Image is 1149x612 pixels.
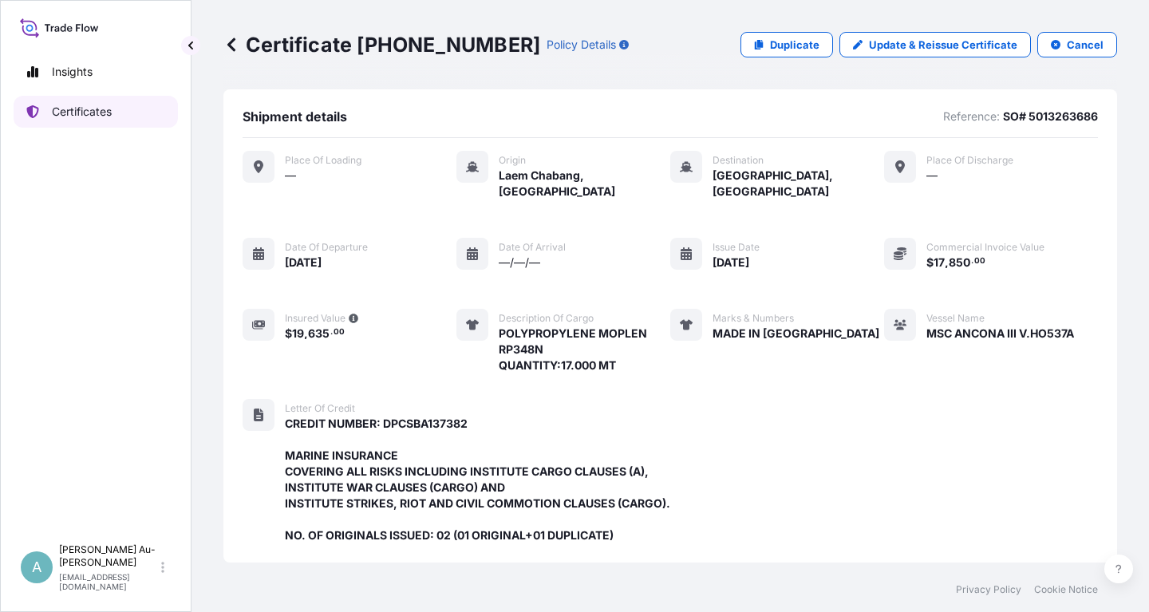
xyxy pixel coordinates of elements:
span: 19 [292,328,304,339]
span: MSC ANCONA III V.HO537A [926,326,1074,342]
span: 00 [334,330,345,335]
span: MADE IN [GEOGRAPHIC_DATA] [713,326,879,342]
p: Insights [52,64,93,80]
span: Insured Value [285,312,345,325]
p: Update & Reissue Certificate [869,37,1017,53]
span: Marks & Numbers [713,312,794,325]
button: Cancel [1037,32,1117,57]
span: 850 [949,257,970,268]
span: Place of discharge [926,154,1013,167]
span: Date of departure [285,241,368,254]
span: Destination [713,154,764,167]
span: $ [285,328,292,339]
a: Duplicate [740,32,833,57]
p: Policy Details [547,37,616,53]
p: Certificate [PHONE_NUMBER] [223,32,540,57]
span: Vessel Name [926,312,985,325]
span: [DATE] [285,255,322,270]
p: Cancel [1067,37,1104,53]
span: 17 [934,257,945,268]
span: Laem Chabang, [GEOGRAPHIC_DATA] [499,168,670,199]
span: $ [926,257,934,268]
span: POLYPROPYLENE MOPLEN RP348N QUANTITY:17.000 MT [499,326,670,373]
span: [DATE] [713,255,749,270]
span: Place of Loading [285,154,361,167]
span: , [304,328,308,339]
span: Description of cargo [499,312,594,325]
span: CREDIT NUMBER: DPCSBA137382 MARINE INSURANCE COVERING ALL RISKS INCLUDING INSTITUTE CARGO CLAUSES... [285,416,670,543]
p: [EMAIL_ADDRESS][DOMAIN_NAME] [59,572,158,591]
span: 00 [974,259,985,264]
span: [GEOGRAPHIC_DATA], [GEOGRAPHIC_DATA] [713,168,884,199]
span: Commercial Invoice Value [926,241,1044,254]
span: — [926,168,938,184]
a: Insights [14,56,178,88]
p: SO# 5013263686 [1003,109,1098,124]
span: Shipment details [243,109,347,124]
p: Certificates [52,104,112,120]
span: 635 [308,328,330,339]
span: . [330,330,333,335]
span: Origin [499,154,526,167]
span: , [945,257,949,268]
a: Certificates [14,96,178,128]
a: Cookie Notice [1034,583,1098,596]
p: Reference: [943,109,1000,124]
p: Duplicate [770,37,819,53]
span: —/—/— [499,255,540,270]
span: — [285,168,296,184]
span: Issue Date [713,241,760,254]
span: . [971,259,973,264]
span: A [32,559,41,575]
p: [PERSON_NAME] Au-[PERSON_NAME] [59,543,158,569]
a: Update & Reissue Certificate [839,32,1031,57]
span: Letter of Credit [285,402,355,415]
a: Privacy Policy [956,583,1021,596]
span: Date of arrival [499,241,566,254]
